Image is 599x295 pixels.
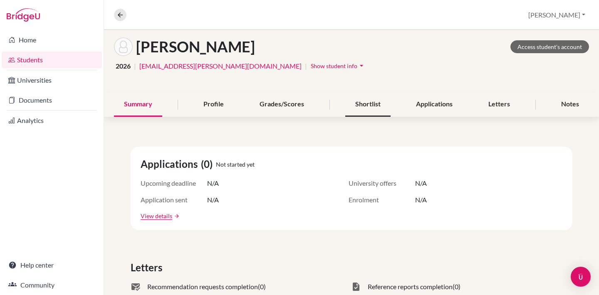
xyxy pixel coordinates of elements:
a: View details [141,211,172,220]
h1: [PERSON_NAME] [136,38,255,56]
div: Open Intercom Messenger [571,267,591,287]
div: Shortlist [345,92,391,117]
img: Charlie Noxon's avatar [114,37,133,56]
span: N/A [415,195,427,205]
a: Help center [2,257,102,273]
a: Students [2,52,102,68]
span: | [305,61,307,71]
button: Show student infoarrow_drop_down [310,59,366,72]
span: 2026 [116,61,131,71]
span: mark_email_read [131,282,141,292]
a: arrow_forward [172,213,180,219]
span: Show student info [311,62,357,69]
span: (0) [258,282,266,292]
span: Applications [141,157,201,172]
img: Bridge-U [7,8,40,22]
div: Notes [551,92,589,117]
span: N/A [207,178,219,188]
span: | [134,61,136,71]
div: Profile [193,92,234,117]
span: Not started yet [216,160,255,169]
span: Reference reports completion [368,282,453,292]
a: Documents [2,92,102,108]
span: N/A [415,178,427,188]
a: [EMAIL_ADDRESS][PERSON_NAME][DOMAIN_NAME] [139,61,302,71]
div: Grades/Scores [250,92,314,117]
div: Summary [114,92,162,117]
i: arrow_drop_down [357,61,366,70]
a: Universities [2,72,102,88]
span: University offers [349,178,415,188]
span: (0) [453,282,460,292]
span: N/A [207,195,219,205]
button: [PERSON_NAME] [525,7,589,23]
div: Applications [406,92,463,117]
a: Access student's account [510,40,589,53]
span: Recommendation requests completion [147,282,258,292]
span: Letters [131,260,166,275]
span: (0) [201,157,216,172]
span: task [351,282,361,292]
span: Enrolment [349,195,415,205]
a: Analytics [2,112,102,129]
a: Home [2,32,102,48]
div: Letters [478,92,520,117]
a: Community [2,277,102,293]
span: Upcoming deadline [141,178,207,188]
span: Application sent [141,195,207,205]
